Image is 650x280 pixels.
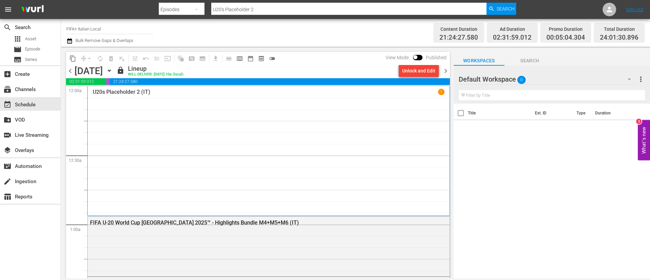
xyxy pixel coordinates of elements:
span: toggle_off [269,55,276,62]
span: Month Calendar View [245,53,256,64]
span: Published [422,55,450,60]
span: Asset [25,36,36,42]
div: 3 [636,119,642,124]
button: Unlock and Edit [399,65,439,77]
p: 1 [440,89,442,94]
a: Sign Out [626,7,644,12]
p: U20s Placeholder 2 (IT) [93,89,150,95]
th: Title [468,104,531,123]
button: Open Feedback Widget [638,120,650,160]
img: ans4CAIJ8jUAAAAAAAAAAAAAAAAAAAAAAAAgQb4GAAAAAAAAAAAAAAAAAAAAAAAAJMjXAAAAAAAAAAAAAAAAAAAAAAAAgAT5G... [16,2,49,18]
span: View Backup [256,53,267,64]
div: Total Duration [600,24,638,34]
span: menu [4,5,12,14]
span: Refresh All Search Blocks [173,52,186,65]
span: Workspaces [454,57,504,65]
span: Search [3,23,12,31]
th: Type [572,104,591,123]
div: Content Duration [439,24,478,34]
span: Search [504,57,555,65]
span: 24 hours Lineup View is OFF [267,53,278,64]
span: Create Search Block [186,53,197,64]
span: 02:31:59.012 [493,34,532,42]
span: Overlays [3,146,12,154]
div: Promo Duration [546,24,585,34]
span: Loop Content [95,53,106,64]
span: View Mode: [382,55,413,60]
span: Automation [3,162,12,170]
span: Schedule [3,101,12,109]
span: more_vert [637,75,645,83]
span: Ingestion [3,177,12,186]
div: WILL DELIVER: [DATE] 10a (local) [128,72,183,77]
span: preview_outlined [258,55,265,62]
span: 00:05:04.304 [106,78,110,85]
span: Create Series Block [197,53,208,64]
span: 00:05:04.304 [546,34,585,42]
span: Asset [14,35,22,43]
span: Remove Gaps & Overlaps [78,53,95,64]
span: Week Calendar View [234,53,245,64]
th: Ext. ID [531,104,572,123]
span: chevron_left [66,67,74,75]
span: Select an event to delete [106,53,116,64]
div: Ad Duration [493,24,532,34]
div: Default Workspace [459,70,637,89]
span: Search [497,3,515,15]
span: lock [116,66,125,74]
span: Bulk Remove Gaps & Overlaps [74,38,133,43]
div: Lineup [128,65,183,72]
div: FIFA U-20 World Cup [GEOGRAPHIC_DATA] 2025™ - Highlights Bundle M4+M5+M6 (IT) [90,219,410,226]
span: VOD [3,116,12,124]
th: Duration [591,104,632,123]
div: [DATE] [74,65,103,77]
span: Fill episodes with ad slates [151,53,162,64]
span: Revert to Primary Episode [140,53,151,64]
span: Day Calendar View [221,52,234,65]
span: 21:24:27.580 [439,34,478,42]
span: Series [25,56,37,63]
span: 21:24:27.580 [110,78,450,85]
span: Copy Lineup [67,53,78,64]
span: 24:01:30.896 [600,34,638,42]
span: Episode [25,46,40,52]
span: 02:31:59.012 [66,78,106,85]
span: Series [14,56,22,64]
span: Reports [3,193,12,201]
span: calendar_view_week_outlined [236,55,243,62]
span: Episode [14,45,22,53]
span: 0 [517,73,526,87]
span: chevron_right [441,67,450,75]
button: Search [486,3,516,15]
span: Toggle to switch from Published to Draft view. [413,55,418,60]
span: Live Streaming [3,131,12,139]
span: date_range_outlined [247,55,254,62]
span: Customize Events [127,52,140,65]
span: content_copy [69,55,76,62]
span: Create [3,70,12,78]
div: Unlock and Edit [402,65,435,77]
button: more_vert [637,71,645,87]
span: subscriptions [3,85,12,93]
